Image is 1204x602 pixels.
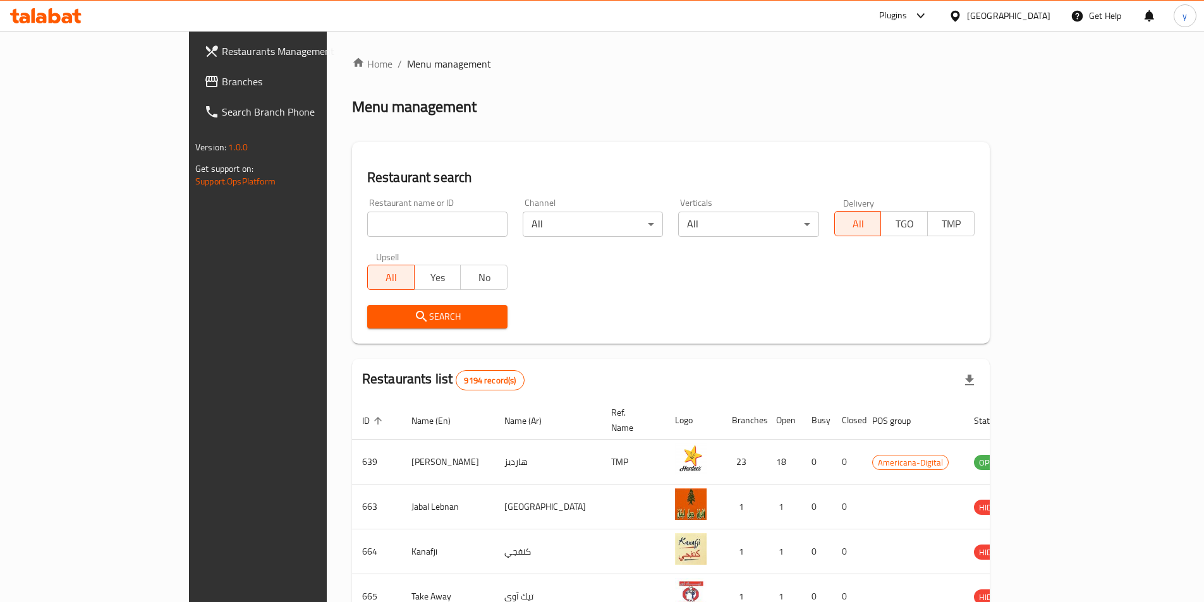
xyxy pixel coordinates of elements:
[933,215,970,233] span: TMP
[801,485,832,529] td: 0
[840,215,877,233] span: All
[974,455,1005,470] span: OPEN
[665,401,722,440] th: Logo
[722,440,766,485] td: 23
[872,413,927,428] span: POS group
[601,440,665,485] td: TMP
[460,265,508,290] button: No
[523,212,663,237] div: All
[352,97,477,117] h2: Menu management
[504,413,558,428] span: Name (Ar)
[420,268,456,287] span: Yes
[843,198,875,207] label: Delivery
[494,485,601,529] td: [GEOGRAPHIC_DATA]
[967,9,1050,23] div: [GEOGRAPHIC_DATA]
[195,139,226,155] span: Version:
[832,401,862,440] th: Closed
[675,488,707,520] img: Jabal Lebnan
[411,413,467,428] span: Name (En)
[801,440,832,485] td: 0
[466,268,502,287] span: No
[456,370,524,390] div: Total records count
[675,443,707,475] img: Hardee's
[222,44,380,59] span: Restaurants Management
[376,252,399,261] label: Upsell
[373,268,410,287] span: All
[414,265,461,290] button: Yes
[228,139,248,155] span: 1.0.0
[377,309,497,325] span: Search
[974,455,1005,470] div: OPEN
[195,160,253,177] span: Get support on:
[367,212,508,237] input: Search for restaurant name or ID..
[832,440,862,485] td: 0
[195,173,276,190] a: Support.OpsPlatform
[880,211,928,236] button: TGO
[352,56,990,71] nav: breadcrumb
[801,529,832,574] td: 0
[873,455,948,470] span: Americana-Digital
[194,36,390,66] a: Restaurants Management
[974,413,1015,428] span: Status
[766,401,801,440] th: Open
[367,305,508,328] button: Search
[494,529,601,574] td: كنفجي
[222,74,380,89] span: Branches
[927,211,975,236] button: TMP
[766,485,801,529] td: 1
[722,485,766,529] td: 1
[611,405,650,435] span: Ref. Name
[407,56,491,71] span: Menu management
[456,375,523,387] span: 9194 record(s)
[362,370,525,390] h2: Restaurants list
[401,440,494,485] td: [PERSON_NAME]
[675,533,707,565] img: Kanafji
[1183,9,1187,23] span: y
[401,529,494,574] td: Kanafji
[398,56,402,71] li: /
[678,212,818,237] div: All
[367,265,415,290] button: All
[722,401,766,440] th: Branches
[801,401,832,440] th: Busy
[886,215,923,233] span: TGO
[362,413,386,428] span: ID
[722,529,766,574] td: 1
[401,485,494,529] td: Jabal Lebnan
[494,440,601,485] td: هارديز
[974,545,1012,560] span: HIDDEN
[879,8,907,23] div: Plugins
[832,529,862,574] td: 0
[194,97,390,127] a: Search Branch Phone
[974,500,1012,515] span: HIDDEN
[766,529,801,574] td: 1
[832,485,862,529] td: 0
[367,168,975,187] h2: Restaurant search
[766,440,801,485] td: 18
[194,66,390,97] a: Branches
[222,104,380,119] span: Search Branch Phone
[834,211,882,236] button: All
[954,365,985,395] div: Export file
